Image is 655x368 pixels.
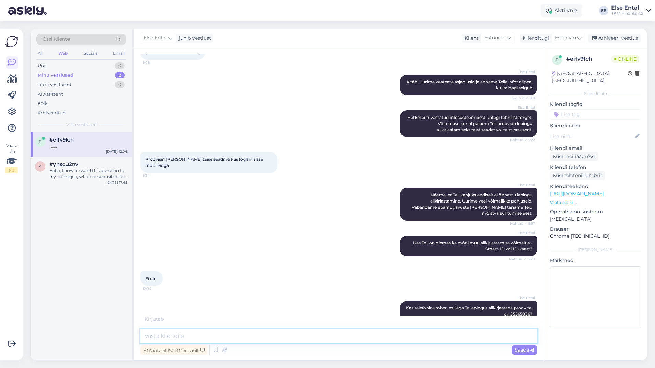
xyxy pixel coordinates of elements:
[115,62,125,69] div: 0
[412,192,533,216] span: Näeme, et Teil kahjuks endiselt ei õnnestu lepingu allkirjastamine. Uurime veel võimalikke põhjus...
[555,34,576,42] span: Estonian
[176,35,211,42] div: juhib vestlust
[36,49,44,58] div: All
[550,208,641,216] p: Operatsioonisüsteem
[550,90,641,97] div: Kliendi info
[484,34,505,42] span: Estonian
[5,143,18,173] div: Vaata siia
[143,173,168,178] span: 9:34
[611,5,643,11] div: Else Ental
[550,199,641,206] p: Vaata edasi ...
[39,164,41,169] span: y
[406,79,533,90] span: Aitäh! Uurime veateate asjaolusid ja anname Teile infot niipea, kui midagi selgub
[164,316,165,322] span: .
[38,62,46,69] div: Uus
[550,233,641,240] p: Chrome [TECHNICAL_ID]
[49,161,78,168] span: #ynscu2nv
[550,257,641,264] p: Märkmed
[145,157,264,168] span: Proovisin [PERSON_NAME] teise seadme kus logisin sisse mobiil-idga
[106,180,127,185] div: [DATE] 17:45
[556,57,558,62] span: e
[550,225,641,233] p: Brauser
[38,110,66,116] div: Arhiveeritud
[406,305,533,317] span: Kas telefoninumber, millega Te lepingut allkirjastada proovite, on 55565836?
[550,145,641,152] p: Kliendi email
[38,72,73,79] div: Minu vestlused
[550,183,641,190] p: Klienditeekond
[145,276,156,281] span: Ei ole
[550,101,641,108] p: Kliendi tag'id
[140,345,207,355] div: Privaatne kommentaar
[38,100,48,107] div: Kõik
[49,137,74,143] span: #eifv9lch
[140,316,537,323] div: Kirjutab
[144,34,167,42] span: Else Ental
[550,133,633,140] input: Lisa nimi
[550,164,641,171] p: Kliendi telefon
[509,295,535,300] span: Else Ental
[541,4,582,17] div: Aktiivne
[509,257,535,262] span: Nähtud ✓ 12:01
[509,221,535,226] span: Nähtud ✓ 9:57
[599,6,608,15] div: EE
[413,240,533,252] span: Kas Teil on olemas ka mõni muu allkirjastamise võimalus - Smart-ID või ID-kaart?
[112,49,126,58] div: Email
[38,81,71,88] div: Tiimi vestlused
[588,34,641,43] div: Arhiveeri vestlus
[552,70,628,84] div: [GEOGRAPHIC_DATA], [GEOGRAPHIC_DATA]
[462,35,479,42] div: Klient
[550,247,641,253] div: [PERSON_NAME]
[509,96,535,101] span: Nähtud ✓ 9:11
[611,5,651,16] a: Else EntalTKM Finants AS
[515,347,534,353] span: Saada
[5,167,18,173] div: 1 / 3
[407,115,533,132] span: Hetkel ei tuvastatud infosüsteemidest ühtegi tehnilist tõrget. Võimaluse korral palume Teil proov...
[566,55,611,63] div: # eifv9lch
[143,286,168,291] span: 12:04
[39,139,41,144] span: e
[611,11,643,16] div: TKM Finants AS
[550,191,604,197] a: [URL][DOMAIN_NAME]
[550,109,641,120] input: Lisa tag
[66,122,97,128] span: Minu vestlused
[106,149,127,154] div: [DATE] 12:04
[82,49,99,58] div: Socials
[611,55,639,63] span: Online
[550,152,598,161] div: Küsi meiliaadressi
[509,182,535,187] span: Else Ental
[509,137,535,143] span: Nähtud ✓ 9:22
[550,216,641,223] p: [MEDICAL_DATA]
[49,168,127,180] div: Hello, I now forward this question to my colleague, who is responsible for this. The reply will b...
[115,81,125,88] div: 0
[143,60,168,65] span: 9:08
[509,69,535,74] span: Else Ental
[509,105,535,110] span: Else Ental
[550,122,641,130] p: Kliendi nimi
[550,171,605,180] div: Küsi telefoninumbrit
[42,36,70,43] span: Otsi kliente
[5,35,18,48] img: Askly Logo
[509,230,535,235] span: Else Ental
[57,49,69,58] div: Web
[38,91,63,98] div: AI Assistent
[520,35,549,42] div: Klienditugi
[115,72,125,79] div: 2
